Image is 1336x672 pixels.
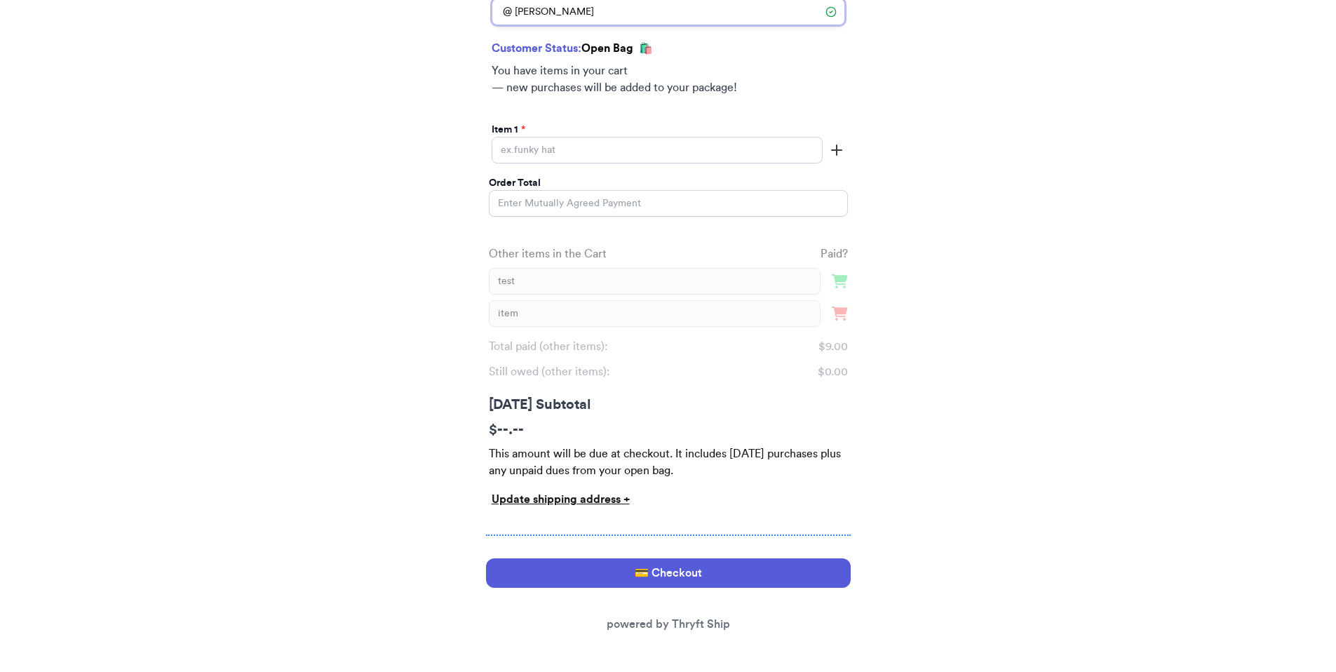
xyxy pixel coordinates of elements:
[486,558,851,588] button: 💳 Checkout
[821,246,848,262] p: Paid?
[492,123,525,137] label: Item 1
[492,43,581,54] span: Customer Status:
[489,190,848,217] input: Enter Mutually Agreed Payment
[492,62,845,96] p: You have items in your cart — new purchases will be added to your package!
[489,395,848,415] label: [DATE] Subtotal
[492,137,823,163] input: ex.funky hat
[489,338,848,355] p: Total paid (other items):
[581,43,633,54] span: Open Bag
[639,40,653,57] span: 🛍️
[607,619,730,630] a: powered by Thryft Ship
[818,363,848,380] span: $ 0.00
[489,363,848,380] p: Still owed (other items):
[489,246,607,262] p: Other items in the Cart
[489,445,848,479] p: This amount will be due at checkout. It includes [DATE] purchases plus any unpaid dues from your ...
[489,420,848,440] p: $ --.--
[489,176,541,190] label: Order Total
[492,491,845,508] div: Update shipping address +
[818,338,848,355] span: $ 9.00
